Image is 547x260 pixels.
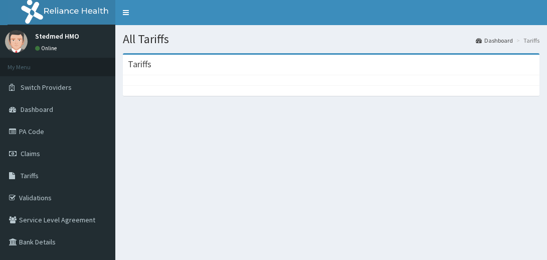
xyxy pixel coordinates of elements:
[35,45,59,52] a: Online
[21,105,53,114] span: Dashboard
[476,36,513,45] a: Dashboard
[21,83,72,92] span: Switch Providers
[21,171,39,180] span: Tariffs
[123,33,539,46] h1: All Tariffs
[21,149,40,158] span: Claims
[5,30,28,53] img: User Image
[35,33,79,40] p: Stedmed HMO
[128,60,151,69] h3: Tariffs
[514,36,539,45] li: Tariffs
